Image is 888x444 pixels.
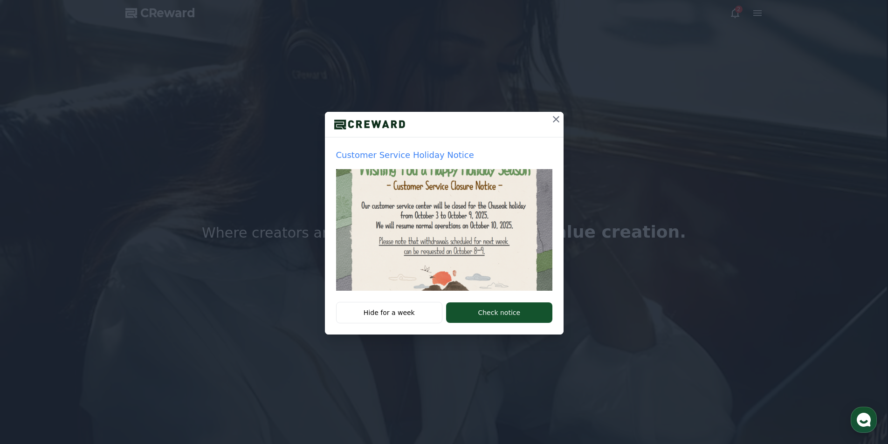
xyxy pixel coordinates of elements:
img: popup thumbnail [336,169,552,291]
button: Check notice [446,302,552,323]
a: Customer Service Holiday Notice [336,149,552,291]
p: Customer Service Holiday Notice [336,149,552,162]
button: Hide for a week [336,302,443,323]
img: logo [325,117,414,131]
